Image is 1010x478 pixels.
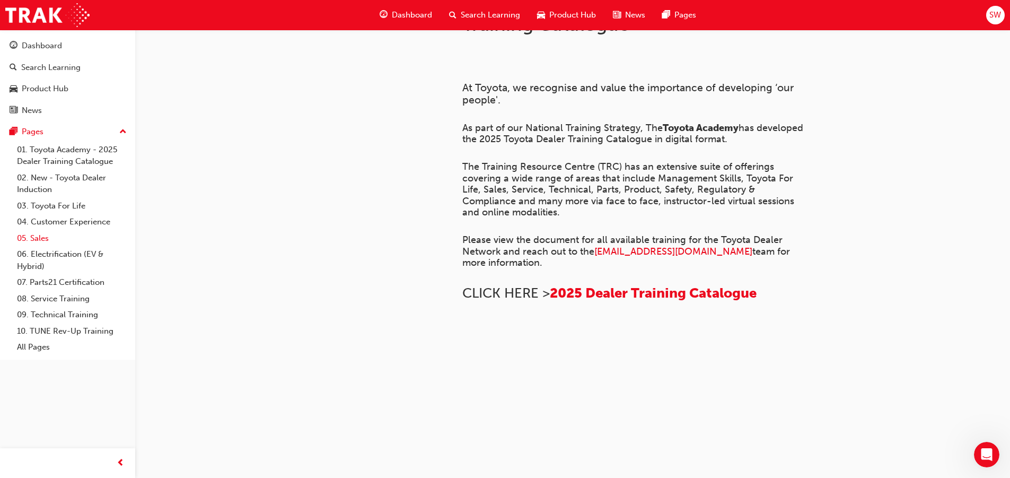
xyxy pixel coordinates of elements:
a: [EMAIL_ADDRESS][DOMAIN_NAME] [594,246,752,257]
a: 06. Electrification (EV & Hybrid) [13,246,131,274]
div: Search Learning [21,62,81,74]
div: News [22,105,42,117]
span: pages-icon [10,127,17,137]
a: search-iconSearch Learning [441,4,529,26]
a: 01. Toyota Academy - 2025 Dealer Training Catalogue [13,142,131,170]
a: 09. Technical Training [13,307,131,323]
span: car-icon [10,84,17,94]
div: Dashboard [22,40,62,52]
span: has developed the 2025 Toyota Dealer Training Catalogue in digital format. [462,122,806,145]
a: 03. Toyota For Life [13,198,131,214]
span: SW [989,9,1001,21]
span: news-icon [10,106,17,116]
a: 05. Sales [13,230,131,247]
a: pages-iconPages [654,4,705,26]
a: 2025 Dealer Training Catalogue [550,285,757,301]
button: Pages [4,122,131,142]
span: The Training Resource Centre (TRC) has an extensive suite of offerings covering a wide range of a... [462,161,797,218]
img: Trak [5,3,90,27]
span: Pages [674,9,696,21]
span: team for more information. [462,246,793,269]
a: News [4,101,131,120]
a: 07. Parts21 Certification [13,274,131,291]
span: car-icon [537,8,545,22]
a: car-iconProduct Hub [529,4,604,26]
span: Toyota Academy [663,122,739,134]
a: All Pages [13,339,131,355]
span: prev-icon [117,457,125,470]
button: DashboardSearch LearningProduct HubNews [4,34,131,122]
span: CLICK HERE > [462,285,550,301]
span: up-icon [119,125,127,139]
a: 10. TUNE Rev-Up Training [13,323,131,340]
span: Dashboard [392,9,432,21]
span: News [625,9,645,21]
button: SW [986,6,1005,24]
span: guage-icon [380,8,388,22]
span: At Toyota, we recognise and value the importance of developing ‘our people'. [462,82,796,106]
div: Pages [22,126,43,138]
div: Product Hub [22,83,68,95]
span: search-icon [449,8,456,22]
span: Product Hub [549,9,596,21]
span: Please view the document for all available training for the Toyota Dealer Network and reach out t... [462,234,785,257]
a: 04. Customer Experience [13,214,131,230]
a: Search Learning [4,58,131,77]
span: pages-icon [662,8,670,22]
a: Product Hub [4,79,131,99]
a: news-iconNews [604,4,654,26]
a: 08. Service Training [13,291,131,307]
span: search-icon [10,63,17,73]
a: 02. New - Toyota Dealer Induction [13,170,131,198]
iframe: Intercom live chat [974,442,999,467]
span: news-icon [613,8,621,22]
span: As part of our National Training Strategy, The [462,122,663,134]
span: guage-icon [10,41,17,51]
a: Dashboard [4,36,131,56]
span: Search Learning [461,9,520,21]
a: guage-iconDashboard [371,4,441,26]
